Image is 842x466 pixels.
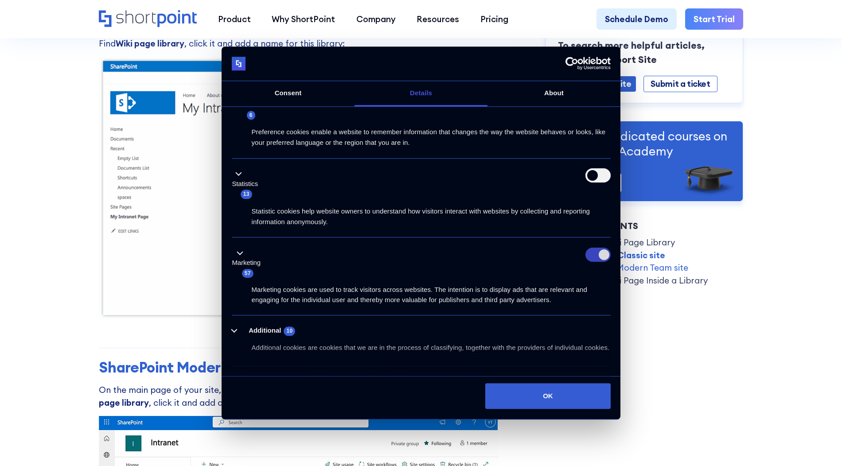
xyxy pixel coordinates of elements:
p: On the main page of your site, please click the button and select from the drop-down list. Find ,... [99,384,533,409]
div: Resources [417,13,459,26]
button: Additional (10) [232,326,301,337]
a: SharePoint Modern Team site [570,261,688,274]
div: Product [218,13,251,26]
h3: SharePoint Modern Team site [99,359,533,377]
button: OK [485,383,610,409]
a: Product [207,8,261,30]
img: logo [232,57,246,71]
div: Company [356,13,396,26]
button: Marketing (57) [232,248,266,279]
iframe: Chat Widget [798,423,842,466]
a: Home [99,10,197,28]
label: Statistics [232,179,258,189]
label: Marketing [232,258,261,268]
div: Table of Contents [545,219,743,233]
span: Marketing cookies are used to track visitors across websites. The intention is to display ads tha... [252,286,587,304]
strong: Wiki page library [99,384,528,408]
span: 13 [241,190,252,199]
a: Submit a ticket [643,76,717,92]
a: Creating a Wiki Page Inside a Library [559,274,708,287]
strong: Wiki page library [116,38,184,49]
span: 6 [247,111,255,120]
a: Why ShortPoint [261,8,346,30]
div: Preference cookies enable a website to remember information that changes the way the website beha... [232,120,611,148]
div: Pricing [480,13,508,26]
a: About [487,81,620,106]
span: 57 [242,269,253,278]
a: Pricing [470,8,519,30]
a: Company [346,8,406,30]
p: Visit our dedicated courses on ShortPoint Academy [558,128,730,159]
a: Start Trial [685,8,743,30]
p: To search more helpful articles, Visit our Support Site [558,39,730,67]
a: Usercentrics Cookiebot - opens in a new window [533,57,611,70]
span: Additional cookies are cookies that we are in the process of classifying, together with the provi... [252,344,610,351]
a: Schedule Demo [596,8,677,30]
a: Details [355,81,487,106]
div: Why ShortPoint [272,13,335,26]
a: Consent [222,81,355,106]
div: Statistic cookies help website owners to understand how visitors interact with websites by collec... [232,199,611,227]
button: Statistics (13) [232,169,264,200]
a: Resources [406,8,470,30]
span: 10 [284,327,295,336]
